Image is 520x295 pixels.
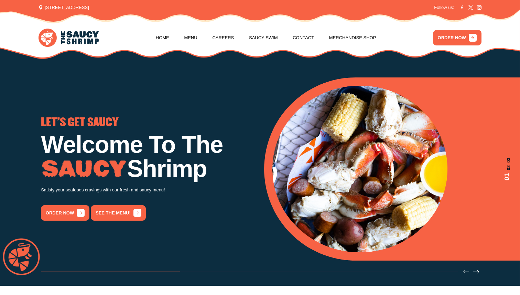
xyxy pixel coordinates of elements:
[41,186,256,194] p: Satisfy your seafoods cravings with our fresh and saucy menu!
[272,86,512,252] div: 1 / 3
[184,25,197,51] a: Menu
[156,25,169,51] a: Home
[434,4,454,11] span: Follow us:
[41,133,256,181] h1: Welcome To The Shrimp
[293,25,314,51] a: Contact
[249,25,278,51] a: Saucy Swim
[272,86,447,252] img: Banner Image
[41,160,127,178] img: Image
[329,25,376,51] a: Merchandise Shop
[41,117,256,221] div: 1 / 3
[502,173,512,180] span: 01
[39,29,99,47] img: logo
[41,205,89,221] a: order now
[433,30,481,45] a: ORDER NOW
[39,4,89,11] span: [STREET_ADDRESS]
[91,205,146,221] a: See the menu!
[463,269,469,275] button: Previous slide
[41,117,119,128] span: LET'S GET SAUCY
[212,25,234,51] a: Careers
[473,269,479,275] button: Next slide
[502,165,512,170] span: 02
[502,158,512,162] span: 03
